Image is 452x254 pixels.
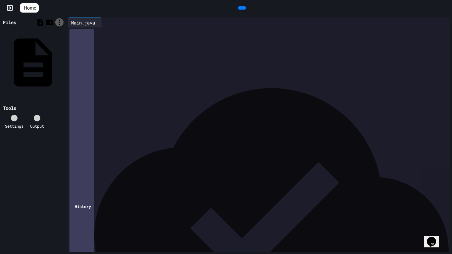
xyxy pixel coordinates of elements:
[20,3,39,13] a: Home
[5,123,23,129] div: Settings
[3,105,16,111] div: Tools
[68,18,102,27] div: Main.java
[24,5,36,11] span: Home
[3,19,16,26] div: Files
[424,228,445,247] iframe: chat widget
[68,19,98,26] div: Main.java
[30,123,44,129] div: Output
